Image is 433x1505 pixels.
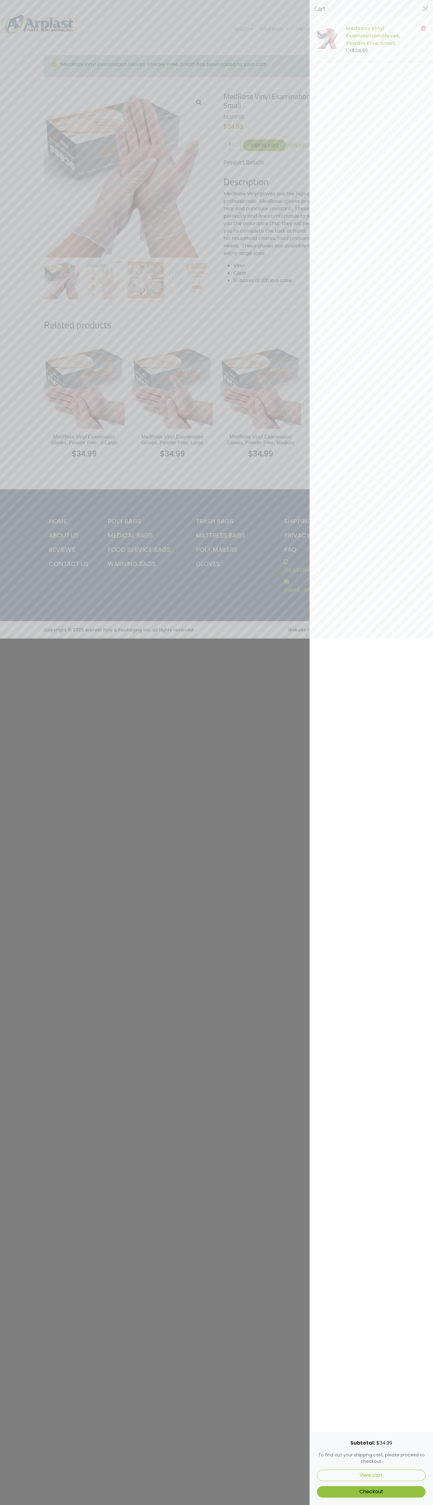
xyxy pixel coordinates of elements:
p: To find out your shipping cost, please proceed to checkout. [317,1452,426,1465]
span: Cart [314,5,325,12]
a: MedRose Vinyl Examination Gloves, Powder Free, Small [346,25,401,47]
strong: Subtotal: [350,1439,375,1446]
bdi: 34.99 [352,47,368,54]
span: $ [376,1439,379,1446]
button: Close [421,4,431,14]
a: Checkout [317,1486,426,1498]
bdi: 34.99 [376,1439,392,1446]
span: $ [352,47,355,54]
span: 1 × [346,47,368,54]
a: View cart [317,1470,426,1481]
img: MedRose Vinyl Examination Gloves, Powder Free, Small [317,27,339,49]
